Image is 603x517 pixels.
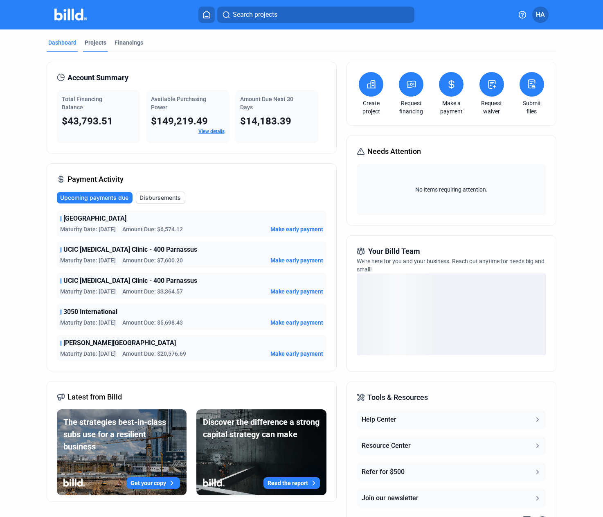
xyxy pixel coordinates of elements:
span: Latest from Billd [67,391,122,403]
div: Help Center [362,415,396,424]
span: Maturity Date: [DATE] [60,350,116,358]
span: Amount Due: $6,574.12 [122,225,183,233]
span: UCIC [MEDICAL_DATA] Clinic - 400 Parnassus [63,276,197,286]
span: [GEOGRAPHIC_DATA] [63,214,126,224]
span: Amount Due Next 30 Days [240,96,293,111]
span: Amount Due: $5,698.43 [122,318,183,327]
span: $14,183.39 [240,115,291,127]
span: Needs Attention [367,146,421,157]
span: Tools & Resources [367,392,428,403]
span: 3050 International [63,307,117,317]
span: Account Summary [67,72,128,84]
div: Refer for $500 [362,467,405,477]
span: Your Billd Team [368,246,420,257]
span: HA [536,10,545,20]
div: loading [357,273,546,355]
span: $43,793.51 [62,115,113,127]
button: Get your copy [126,477,180,489]
span: Available Purchasing Power [151,96,206,111]
button: Make early payment [270,350,323,358]
button: HA [532,7,549,23]
span: Amount Due: $7,600.20 [122,256,183,264]
span: No items requiring attention. [360,185,543,194]
button: Upcoming payments due [57,192,133,203]
div: Resource Center [362,441,411,451]
button: Search projects [217,7,414,23]
div: Join our newsletter [362,493,418,503]
span: Maturity Date: [DATE] [60,256,116,264]
span: UCIC [MEDICAL_DATA] Clinic - 400 Parnassus [63,245,197,255]
span: Maturity Date: [DATE] [60,225,116,233]
div: Financings [115,38,143,47]
button: Read the report [263,477,320,489]
button: Refer for $500 [357,462,546,482]
span: $149,219.49 [151,115,208,127]
span: [PERSON_NAME][GEOGRAPHIC_DATA] [63,338,176,348]
button: Resource Center [357,436,546,456]
a: Request waiver [477,99,506,115]
button: Make early payment [270,287,323,296]
button: Make early payment [270,256,323,264]
span: We're here for you and your business. Reach out anytime for needs big and small! [357,258,544,273]
a: Submit files [517,99,546,115]
button: Join our newsletter [357,488,546,508]
a: Make a payment [437,99,466,115]
span: Amount Due: $3,364.57 [122,287,183,296]
div: Dashboard [48,38,76,47]
a: View details [198,129,225,134]
span: Maturity Date: [DATE] [60,287,116,296]
button: Disbursements [136,192,185,204]
span: Upcoming payments due [60,194,128,202]
span: Payment Activity [67,174,124,185]
a: Create project [357,99,385,115]
button: Help Center [357,410,546,429]
div: Projects [85,38,106,47]
button: Make early payment [270,225,323,233]
span: Maturity Date: [DATE] [60,318,116,327]
span: Amount Due: $20,576.69 [122,350,186,358]
span: Search projects [233,10,277,20]
span: Disbursements [139,194,181,202]
span: Total Financing Balance [62,96,102,111]
div: The strategies best-in-class subs use for a resilient business [63,416,180,453]
img: Billd Company Logo [54,9,87,20]
button: Make early payment [270,318,323,327]
div: Discover the difference a strong capital strategy can make [203,416,320,440]
a: Request financing [397,99,425,115]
